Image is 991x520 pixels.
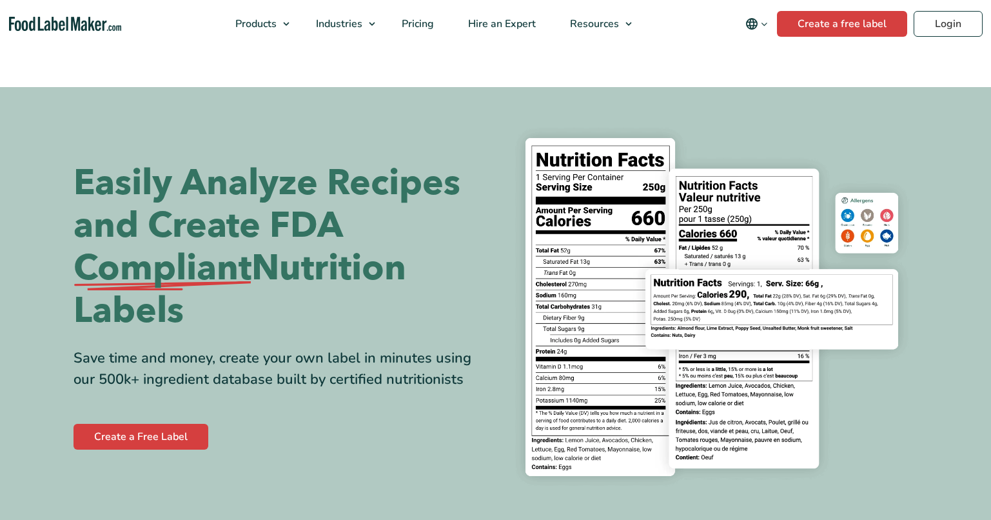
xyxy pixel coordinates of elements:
[566,17,620,31] span: Resources
[398,17,435,31] span: Pricing
[777,11,907,37] a: Create a free label
[914,11,983,37] a: Login
[74,424,208,450] a: Create a Free Label
[74,348,486,390] div: Save time and money, create your own label in minutes using our 500k+ ingredient database built b...
[736,11,777,37] button: Change language
[9,17,122,32] a: Food Label Maker homepage
[74,247,251,290] span: Compliant
[231,17,278,31] span: Products
[74,162,486,332] h1: Easily Analyze Recipes and Create FDA Nutrition Labels
[312,17,364,31] span: Industries
[464,17,537,31] span: Hire an Expert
